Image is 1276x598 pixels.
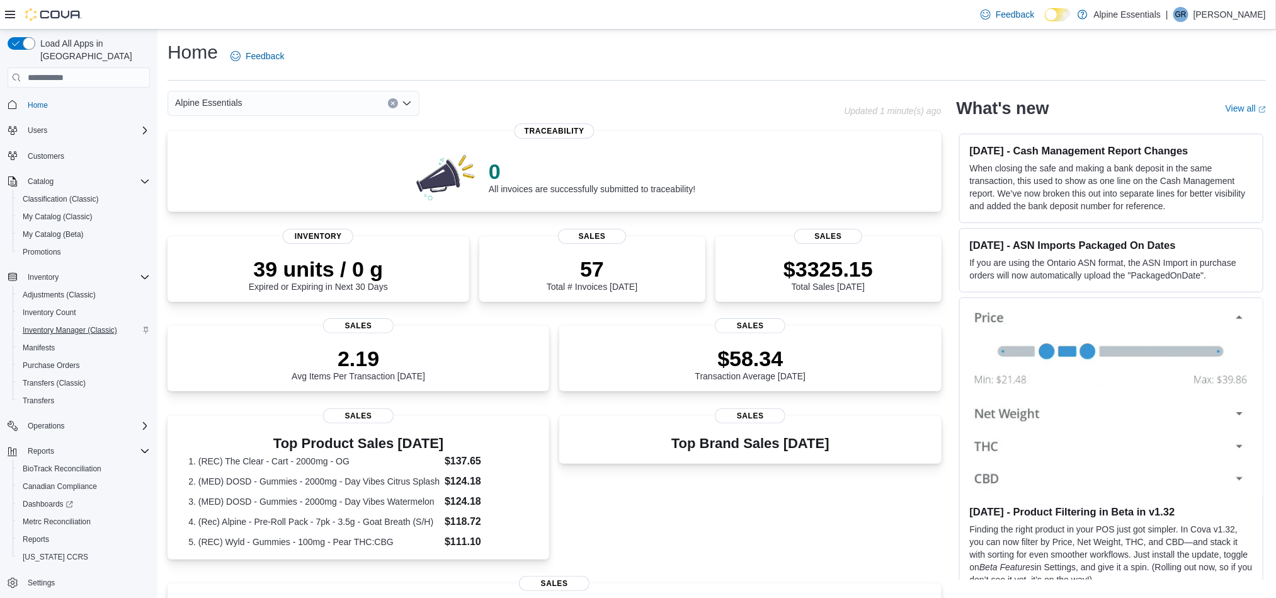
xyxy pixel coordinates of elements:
[18,532,150,547] span: Reports
[3,442,155,460] button: Reports
[246,50,284,62] span: Feedback
[3,95,155,113] button: Home
[23,444,59,459] button: Reports
[515,124,595,139] span: Traceability
[23,123,52,138] button: Users
[13,208,155,226] button: My Catalog (Classic)
[445,534,528,549] dd: $111.10
[1166,7,1168,22] p: |
[18,393,150,408] span: Transfers
[175,95,242,110] span: Alpine Essentials
[23,418,150,434] span: Operations
[18,305,81,320] a: Inventory Count
[957,98,1049,118] h2: What's new
[23,174,59,189] button: Catalog
[188,455,440,468] dt: 1. (REC) The Clear - Cart - 2000mg - OG
[413,151,479,202] img: 0
[18,358,85,373] a: Purchase Orders
[18,393,59,408] a: Transfers
[18,323,122,338] a: Inventory Manager (Classic)
[18,497,78,512] a: Dashboards
[13,304,155,321] button: Inventory Count
[445,494,528,509] dd: $124.18
[23,270,150,285] span: Inventory
[13,190,155,208] button: Classification (Classic)
[402,98,412,108] button: Open list of options
[28,272,59,282] span: Inventory
[18,549,93,565] a: [US_STATE] CCRS
[1175,7,1187,22] span: GR
[323,408,394,423] span: Sales
[996,8,1034,21] span: Feedback
[23,212,93,222] span: My Catalog (Classic)
[23,575,150,590] span: Settings
[23,148,150,164] span: Customers
[18,358,150,373] span: Purchase Orders
[547,256,637,292] div: Total # Invoices [DATE]
[970,162,1253,212] p: When closing the safe and making a bank deposit in the same transaction, this used to show as one...
[3,122,155,139] button: Users
[18,376,91,391] a: Transfers (Classic)
[445,474,528,489] dd: $124.18
[18,461,150,476] span: BioTrack Reconciliation
[18,479,150,494] span: Canadian Compliance
[970,505,1253,518] h3: [DATE] - Product Filtering in Beta in v1.32
[18,287,150,302] span: Adjustments (Classic)
[715,318,785,333] span: Sales
[23,229,84,239] span: My Catalog (Beta)
[695,346,806,371] p: $58.34
[3,268,155,286] button: Inventory
[249,256,388,292] div: Expired or Expiring in Next 30 Days
[13,357,155,374] button: Purchase Orders
[13,286,155,304] button: Adjustments (Classic)
[13,513,155,531] button: Metrc Reconciliation
[13,321,155,339] button: Inventory Manager (Classic)
[28,176,54,187] span: Catalog
[18,323,150,338] span: Inventory Manager (Classic)
[188,475,440,488] dt: 2. (MED) DOSD - Gummies - 2000mg - Day Vibes Citrus Splash
[13,243,155,261] button: Promotions
[18,461,106,476] a: BioTrack Reconciliation
[715,408,785,423] span: Sales
[23,534,49,544] span: Reports
[18,376,150,391] span: Transfers (Classic)
[18,305,150,320] span: Inventory Count
[23,308,76,318] span: Inventory Count
[168,40,218,65] h1: Home
[1193,7,1266,22] p: [PERSON_NAME]
[18,209,98,224] a: My Catalog (Classic)
[547,256,637,282] p: 57
[18,287,101,302] a: Adjustments (Classic)
[558,229,626,244] span: Sales
[23,517,91,527] span: Metrc Reconciliation
[489,159,695,194] div: All invoices are successfully submitted to traceability!
[970,523,1253,586] p: Finding the right product in your POS just got simpler. In Cova v1.32, you can now filter by Pric...
[13,392,155,410] button: Transfers
[13,531,155,548] button: Reports
[323,318,394,333] span: Sales
[519,576,590,591] span: Sales
[23,464,101,474] span: BioTrack Reconciliation
[3,573,155,592] button: Settings
[18,340,60,355] a: Manifests
[13,548,155,566] button: [US_STATE] CCRS
[28,100,48,110] span: Home
[18,244,150,260] span: Promotions
[23,149,69,164] a: Customers
[1173,7,1188,22] div: Greg Rivera
[18,497,150,512] span: Dashboards
[1094,7,1161,22] p: Alpine Essentials
[23,343,55,353] span: Manifests
[13,460,155,478] button: BioTrack Reconciliation
[1045,8,1071,21] input: Dark Mode
[18,479,102,494] a: Canadian Compliance
[13,495,155,513] a: Dashboards
[28,578,55,588] span: Settings
[188,536,440,548] dt: 5. (REC) Wyld - Gummies - 100mg - Pear THC:CBG
[3,147,155,165] button: Customers
[970,239,1253,251] h3: [DATE] - ASN Imports Packaged On Dates
[489,159,695,184] p: 0
[13,226,155,243] button: My Catalog (Beta)
[283,229,353,244] span: Inventory
[23,552,88,562] span: [US_STATE] CCRS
